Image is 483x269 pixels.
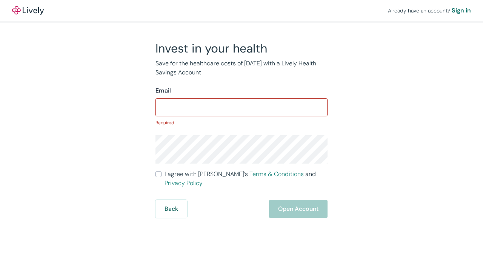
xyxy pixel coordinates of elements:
h2: Invest in your health [155,41,328,56]
div: Already have an account? [388,6,471,15]
p: Save for the healthcare costs of [DATE] with a Lively Health Savings Account [155,59,328,77]
button: Back [155,200,187,218]
a: Sign in [452,6,471,15]
a: Terms & Conditions [249,170,304,178]
img: Lively [12,6,44,15]
p: Required [155,119,328,126]
label: Email [155,86,171,95]
a: Privacy Policy [165,179,203,187]
span: I agree with [PERSON_NAME]’s and [165,170,328,188]
a: LivelyLively [12,6,44,15]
